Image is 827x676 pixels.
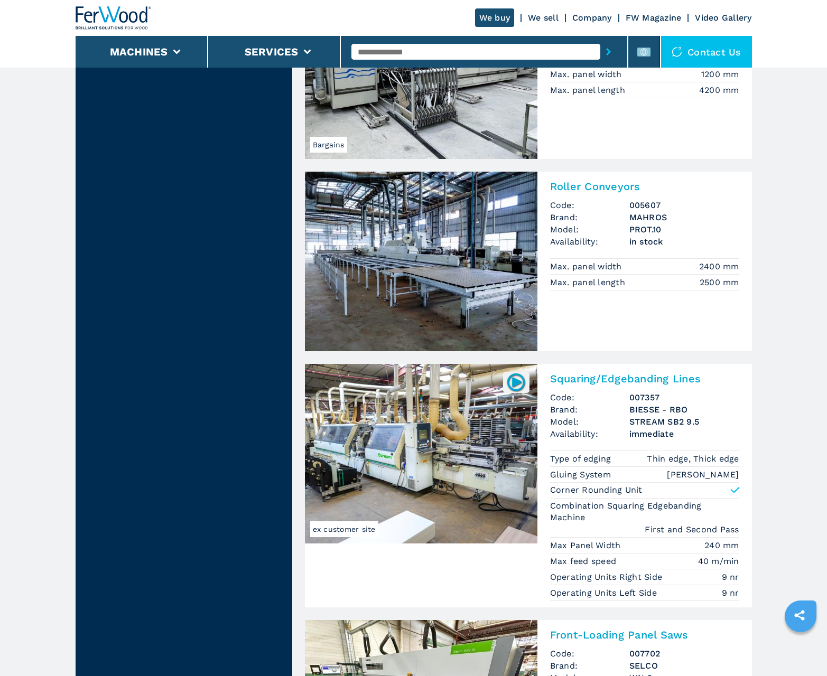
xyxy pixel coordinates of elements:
span: Model: [550,416,629,428]
a: sharethis [786,602,813,628]
img: Contact us [672,46,682,57]
em: First and Second Pass [645,523,739,536]
span: Brand: [550,660,629,672]
span: Brand: [550,403,629,416]
h3: 007702 [629,647,739,660]
h2: Roller Conveyors [550,180,739,193]
span: Code: [550,199,629,211]
p: Corner Rounding Unit [550,484,643,496]
img: 007357 [506,372,526,392]
a: We sell [528,13,559,23]
span: ex customer site [310,521,378,537]
h3: 005607 [629,199,739,211]
a: FW Magazine [626,13,682,23]
iframe: Chat [782,628,819,668]
p: Type of edging [550,453,614,465]
p: Max. panel length [550,84,628,96]
span: Code: [550,391,629,403]
em: 1200 mm [701,68,739,80]
button: Services [245,45,299,58]
img: Squaring/Edgebanding Lines BIESSE - RBO STREAM SB2 9.5 [305,364,537,543]
p: Max. panel length [550,277,628,288]
h2: Squaring/Edgebanding Lines [550,372,739,385]
em: 240 mm [704,539,739,551]
p: Combination Squaring Edgebanding Machine [550,500,739,524]
p: Max Panel Width [550,540,624,551]
div: Contact us [661,36,752,68]
a: Video Gallery [695,13,751,23]
em: 9 nr [722,571,739,583]
p: Max. panel width [550,69,625,80]
em: 9 nr [722,587,739,599]
h3: PROT.10 [629,223,739,236]
h3: MAHROS [629,211,739,223]
em: Thin edge, Thick edge [647,453,739,465]
a: Roller Conveyors MAHROS PROT.10Roller ConveyorsCode:005607Brand:MAHROSModel:PROT.10Availability:i... [305,172,752,351]
span: Availability: [550,236,629,248]
em: [PERSON_NAME] [667,468,739,481]
p: Max feed speed [550,556,619,567]
a: Company [572,13,612,23]
em: 4200 mm [699,84,739,96]
a: Squaring/Edgebanding Lines BIESSE - RBO STREAM SB2 9.5ex customer site007357Squaring/Edgebanding ... [305,364,752,607]
h2: Front-Loading Panel Saws [550,628,739,641]
h3: STREAM SB2 9.5 [629,416,739,428]
span: immediate [629,428,739,440]
button: Machines [110,45,168,58]
img: Roller Conveyors MAHROS PROT.10 [305,172,537,351]
h3: BIESSE - RBO [629,403,739,416]
p: Operating Units Right Side [550,571,665,583]
span: Bargains [310,137,347,153]
p: Gluing System [550,469,614,481]
p: Operating Units Left Side [550,587,660,599]
button: submit-button [600,40,617,64]
span: Model: [550,223,629,236]
span: Availability: [550,428,629,440]
span: in stock [629,236,739,248]
a: We buy [475,8,515,27]
h3: 007357 [629,391,739,403]
img: Ferwood [76,6,152,30]
em: 40 m/min [698,555,739,567]
em: 2500 mm [700,276,739,288]
span: Brand: [550,211,629,223]
h3: SELCO [629,660,739,672]
em: 2400 mm [699,260,739,273]
span: Code: [550,647,629,660]
p: Max. panel width [550,261,625,273]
